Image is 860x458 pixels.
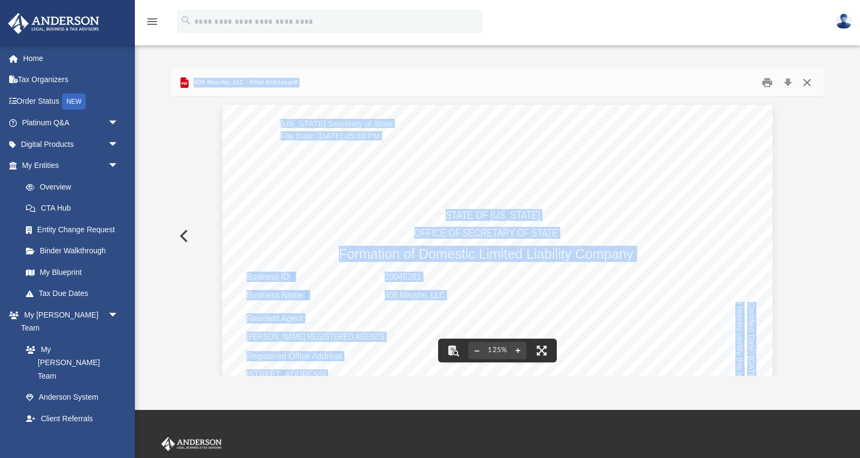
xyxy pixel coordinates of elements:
a: Binder Walkthrough [15,240,135,262]
span: arrow_drop_down [108,155,129,177]
a: CTA Hub [15,198,135,219]
span: Registered Office Address [247,352,342,361]
button: Print [756,74,778,91]
button: Enter fullscreen [530,339,554,362]
span: Business ID: [247,273,291,282]
span: [STREET_ADDRESS] [247,371,326,380]
a: Platinum Q&Aarrow_drop_down [8,112,135,134]
i: search [180,15,192,26]
a: Overview [15,176,135,198]
a: Entity Change Request [15,219,135,240]
span: Business Name: [247,291,305,300]
button: Zoom out [468,339,486,362]
span: STATE OF [US_STATE] [446,210,540,220]
img: Anderson Advisors Platinum Portal [159,437,224,451]
span: arrow_drop_down [108,112,129,134]
div: NEW [62,93,86,110]
button: Previous File [171,221,195,251]
i: menu [146,15,159,28]
img: Anderson Advisors Platinum Portal [5,13,103,34]
div: Current zoom level [486,347,509,354]
a: Tax Organizers [8,69,135,91]
span: arrow_drop_down [108,133,129,156]
span: [US_STATE] Secretary of State [281,119,393,127]
span: 408 Neosho, LLC [385,291,445,300]
span: File Date: [DATE] 05:38:PM [281,132,380,140]
span: Resident Agent [247,314,303,324]
a: My Blueprint [15,261,129,283]
span: arrow_drop_down [108,304,129,326]
span: Formation of Domestic Limited Liability Company [339,247,633,261]
a: Client Referrals [15,408,129,429]
a: Tax Due Dates [15,283,135,305]
a: Home [8,48,135,69]
a: Digital Productsarrow_drop_down [8,133,135,155]
div: Preview [171,69,824,376]
a: Anderson System [15,387,129,408]
a: My [PERSON_NAME] Team [15,339,124,387]
div: File preview [171,97,824,375]
span: Certified Date: [DATE] [748,302,756,381]
a: Order StatusNEW [8,90,135,112]
span: OFFICE OF SECRETARY OF STATE [414,227,558,238]
span: 408 Neosho, LLC - Filed Articles.pdf [191,78,298,87]
a: My [PERSON_NAME] Teamarrow_drop_down [8,304,129,339]
a: My Entitiesarrow_drop_down [8,155,135,177]
span: [PERSON_NAME] REGISTERED AGENTS [247,333,385,342]
button: Close [797,74,816,91]
button: Toggle findbar [441,339,465,362]
img: User Pic [836,14,852,29]
button: Zoom in [509,339,527,362]
button: Download [778,74,797,91]
a: menu [146,21,159,28]
div: Document Viewer [171,97,824,375]
span: 10045281 [385,273,421,282]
